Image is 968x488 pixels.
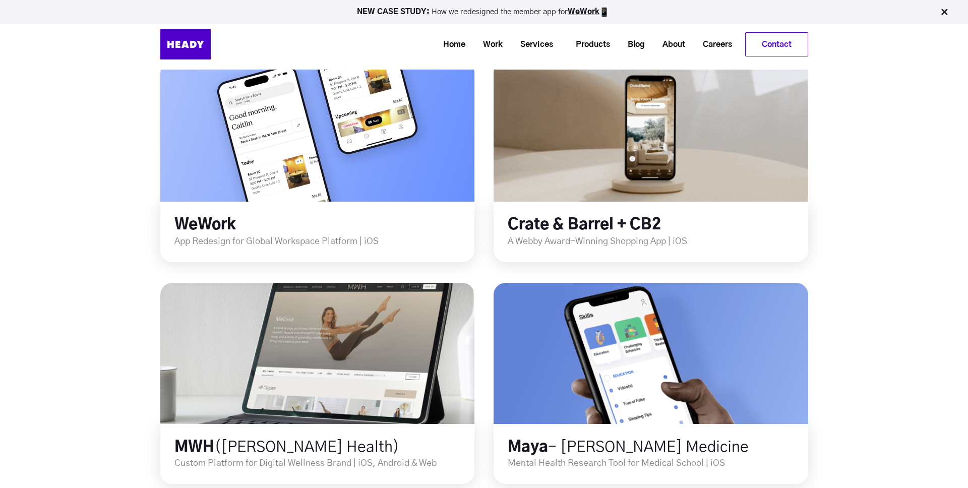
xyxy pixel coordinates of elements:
div: long term stock exchange (ltse) [494,283,808,484]
strong: NEW CASE STUDY: [357,8,432,16]
a: WeWork [174,217,236,232]
p: Custom Platform for Digital Wellness Brand | iOS, Android & Web [174,457,474,470]
p: A Webby Award-Winning Shopping App | iOS [508,235,808,248]
a: Home [431,35,470,54]
span: - [PERSON_NAME] Medicine [548,440,749,455]
span: ([PERSON_NAME] Health) [214,440,399,455]
a: Contact [746,33,808,56]
div: Navigation Menu [236,32,808,56]
img: Close Bar [939,7,949,17]
a: About [650,35,690,54]
a: WeWork [568,8,599,16]
div: long term stock exchange (ltse) [494,60,808,262]
img: app emoji [599,7,610,17]
p: App Redesign for Global Workspace Platform | iOS [174,235,474,248]
a: Maya- [PERSON_NAME] Medicine [508,440,749,455]
a: Crate & Barrel + CB2 [508,217,661,232]
a: Blog [615,35,650,54]
div: long term stock exchange (ltse) [160,60,474,262]
a: Services [508,35,558,54]
a: MWH([PERSON_NAME] Health) [174,440,399,455]
div: long term stock exchange (ltse) [160,283,474,484]
a: Work [470,35,508,54]
p: How we redesigned the member app for [5,7,963,17]
img: Heady_Logo_Web-01 (1) [160,29,211,59]
a: Products [563,35,615,54]
p: Mental Health Research Tool for Medical School | iOS [508,457,808,470]
a: Careers [690,35,737,54]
